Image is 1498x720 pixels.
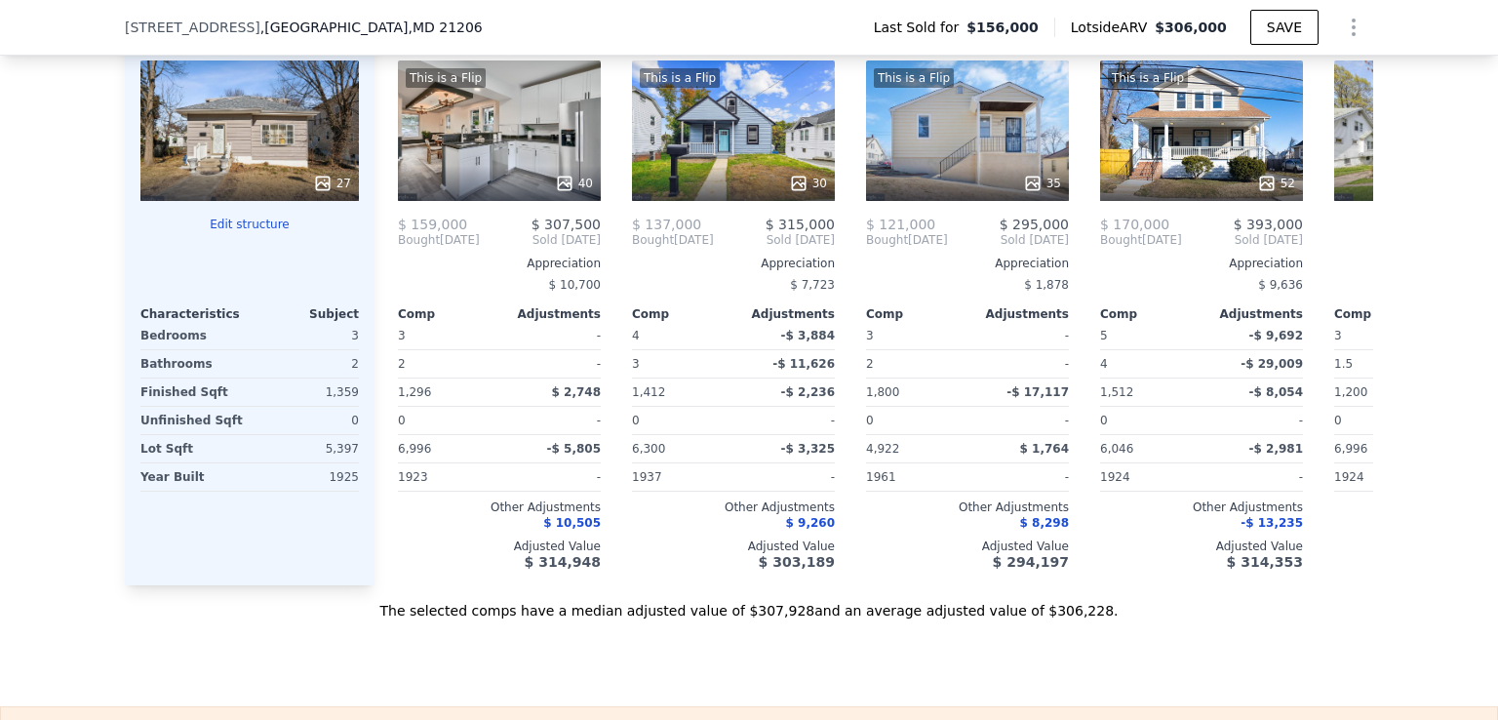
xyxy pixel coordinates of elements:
[1227,554,1303,570] span: $ 314,353
[766,217,835,232] span: $ 315,000
[549,278,601,292] span: $ 10,700
[1000,217,1069,232] span: $ 295,000
[1100,442,1133,456] span: 6,046
[866,217,935,232] span: $ 121,000
[1249,385,1303,399] span: -$ 8,054
[874,68,954,88] div: This is a Flip
[866,463,964,491] div: 1961
[1334,8,1373,47] button: Show Options
[1020,516,1069,530] span: $ 8,298
[1334,329,1342,342] span: 3
[408,20,482,35] span: , MD 21206
[632,256,835,271] div: Appreciation
[140,463,246,491] div: Year Built
[1100,500,1303,515] div: Other Adjustments
[1202,306,1303,322] div: Adjustments
[866,414,874,427] span: 0
[737,463,835,491] div: -
[398,350,495,378] div: 2
[1334,350,1432,378] div: 1.5
[632,232,714,248] div: [DATE]
[781,329,835,342] span: -$ 3,884
[254,322,359,349] div: 3
[1071,18,1155,37] span: Lotside ARV
[254,407,359,434] div: 0
[398,539,601,554] div: Adjusted Value
[632,463,729,491] div: 1937
[866,232,948,248] div: [DATE]
[948,232,1069,248] span: Sold [DATE]
[1006,385,1069,399] span: -$ 17,117
[1205,463,1303,491] div: -
[971,407,1069,434] div: -
[971,463,1069,491] div: -
[632,329,640,342] span: 4
[398,500,601,515] div: Other Adjustments
[632,539,835,554] div: Adjusted Value
[140,306,250,322] div: Characteristics
[971,350,1069,378] div: -
[260,18,483,37] span: , [GEOGRAPHIC_DATA]
[1100,232,1182,248] div: [DATE]
[1334,306,1436,322] div: Comp
[254,350,359,378] div: 2
[632,350,729,378] div: 3
[789,174,827,193] div: 30
[254,379,359,406] div: 1,359
[866,350,964,378] div: 2
[714,232,835,248] span: Sold [DATE]
[543,516,601,530] span: $ 10,505
[1024,278,1069,292] span: $ 1,878
[1100,350,1198,378] div: 4
[1182,232,1303,248] span: Sold [DATE]
[786,516,835,530] span: $ 9,260
[1334,414,1342,427] span: 0
[790,278,835,292] span: $ 7,723
[532,217,601,232] span: $ 307,500
[406,68,486,88] div: This is a Flip
[632,306,733,322] div: Comp
[632,232,674,248] span: Bought
[1100,385,1133,399] span: 1,512
[966,18,1039,37] span: $156,000
[140,350,246,378] div: Bathrooms
[1100,306,1202,322] div: Comp
[140,379,246,406] div: Finished Sqft
[866,256,1069,271] div: Appreciation
[772,357,835,371] span: -$ 11,626
[632,385,665,399] span: 1,412
[1249,329,1303,342] span: -$ 9,692
[398,217,467,232] span: $ 159,000
[140,322,246,349] div: Bedrooms
[632,500,835,515] div: Other Adjustments
[254,435,359,462] div: 5,397
[555,174,593,193] div: 40
[737,407,835,434] div: -
[1234,217,1303,232] span: $ 393,000
[1334,463,1432,491] div: 1924
[547,442,601,456] span: -$ 5,805
[398,385,431,399] span: 1,296
[1241,516,1303,530] span: -$ 13,235
[759,554,835,570] span: $ 303,189
[1250,10,1319,45] button: SAVE
[254,463,359,491] div: 1925
[1258,278,1303,292] span: $ 9,636
[781,385,835,399] span: -$ 2,236
[1257,174,1295,193] div: 52
[140,435,246,462] div: Lot Sqft
[125,585,1373,620] div: The selected comps have a median adjusted value of $307,928 and an average adjusted value of $306...
[1205,407,1303,434] div: -
[1100,217,1169,232] span: $ 170,000
[398,232,480,248] div: [DATE]
[398,414,406,427] span: 0
[140,407,246,434] div: Unfinished Sqft
[993,554,1069,570] span: $ 294,197
[503,322,601,349] div: -
[480,232,601,248] span: Sold [DATE]
[250,306,359,322] div: Subject
[398,442,431,456] span: 6,996
[971,322,1069,349] div: -
[1334,385,1367,399] span: 1,200
[640,68,720,88] div: This is a Flip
